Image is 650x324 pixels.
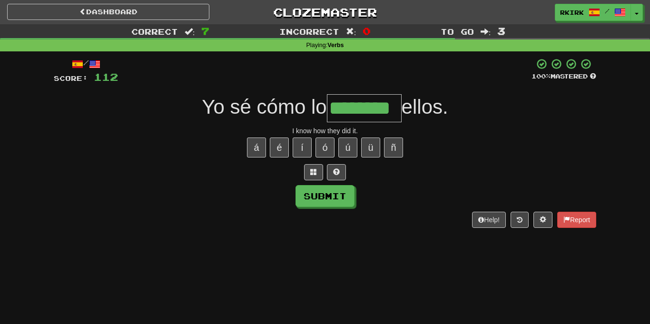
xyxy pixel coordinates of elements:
strong: Verbs [327,42,344,49]
button: Round history (alt+y) [511,212,529,228]
span: 3 [497,25,505,37]
div: I know how they did it. [54,126,596,136]
span: : [346,28,356,36]
button: Switch sentence to multiple choice alt+p [304,164,323,180]
button: é [270,137,289,157]
a: rkirk / [555,4,631,21]
span: : [481,28,491,36]
span: Correct [131,27,178,36]
span: rkirk [560,8,584,17]
span: 7 [201,25,209,37]
button: Help! [472,212,506,228]
span: 112 [94,71,118,83]
span: To go [441,27,474,36]
button: ú [338,137,357,157]
span: ellos. [402,96,448,118]
span: Incorrect [279,27,339,36]
a: Dashboard [7,4,209,20]
span: : [185,28,195,36]
button: Single letter hint - you only get 1 per sentence and score half the points! alt+h [327,164,346,180]
span: 0 [363,25,371,37]
span: 100 % [532,72,551,80]
a: Clozemaster [224,4,426,20]
button: í [293,137,312,157]
button: ó [315,137,335,157]
button: Report [557,212,596,228]
span: Yo sé cómo lo [202,96,326,118]
button: ü [361,137,380,157]
button: ñ [384,137,403,157]
div: / [54,58,118,70]
span: Score: [54,74,88,82]
div: Mastered [532,72,596,81]
button: á [247,137,266,157]
span: / [605,8,610,14]
button: Submit [295,185,355,207]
